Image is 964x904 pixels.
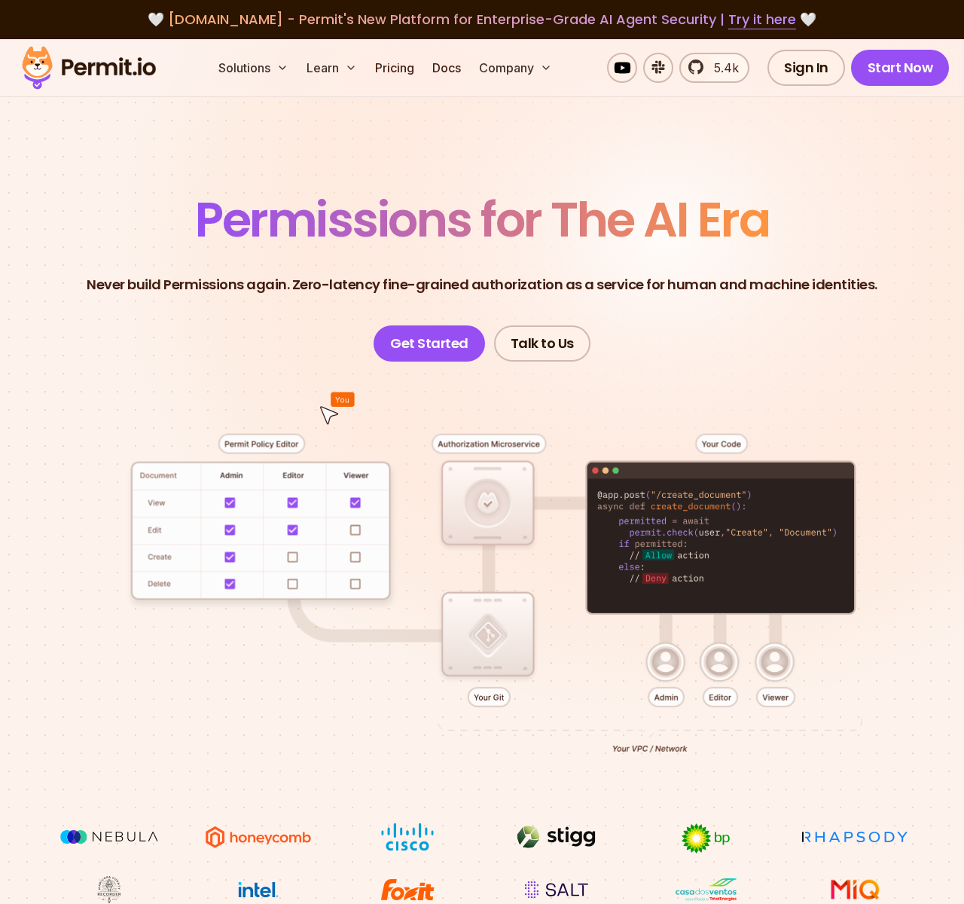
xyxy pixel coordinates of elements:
[649,875,762,904] img: Casa dos Ventos
[851,50,950,86] a: Start Now
[679,53,749,83] a: 5.4k
[728,10,796,29] a: Try it here
[168,10,796,29] span: [DOMAIN_NAME] - Permit's New Platform for Enterprise-Grade AI Agent Security |
[804,877,906,902] img: MIQ
[202,875,315,904] img: Intel
[494,325,590,362] a: Talk to Us
[649,823,762,854] img: bp
[767,50,845,86] a: Sign In
[500,875,613,904] img: salt
[202,823,315,851] img: Honeycomb
[53,823,166,851] img: Nebula
[212,53,294,83] button: Solutions
[195,186,769,253] span: Permissions for The AI Era
[426,53,467,83] a: Docs
[374,325,485,362] a: Get Started
[351,875,464,904] img: Foxit
[798,823,911,851] img: Rhapsody Health
[500,823,613,851] img: Stigg
[351,823,464,851] img: Cisco
[87,274,877,295] p: Never build Permissions again. Zero-latency fine-grained authorization as a service for human and...
[705,59,739,77] span: 5.4k
[473,53,558,83] button: Company
[300,53,363,83] button: Learn
[369,53,420,83] a: Pricing
[36,9,928,30] div: 🤍 🤍
[53,875,166,904] img: Maricopa County Recorder\'s Office
[15,42,163,93] img: Permit logo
